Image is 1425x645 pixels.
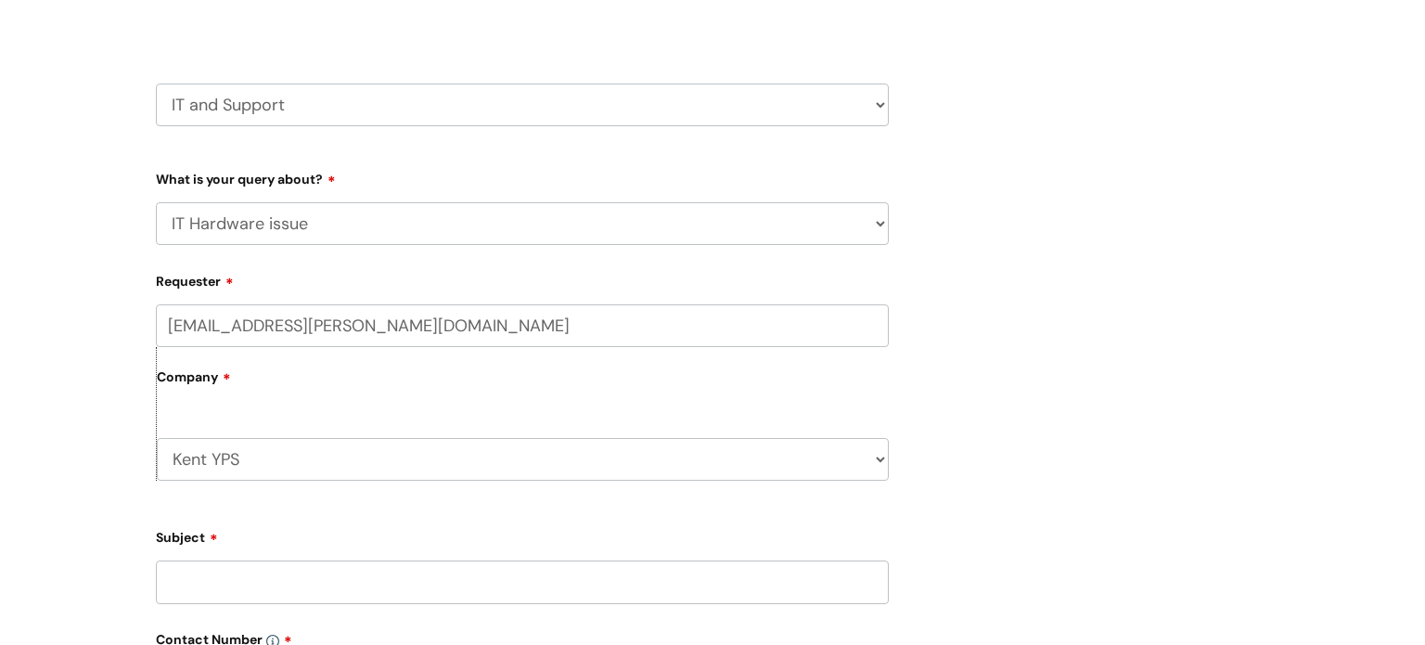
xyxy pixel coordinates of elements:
[156,304,889,347] input: Email
[156,165,889,187] label: What is your query about?
[156,267,889,290] label: Requester
[156,523,889,546] label: Subject
[157,363,889,405] label: Company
